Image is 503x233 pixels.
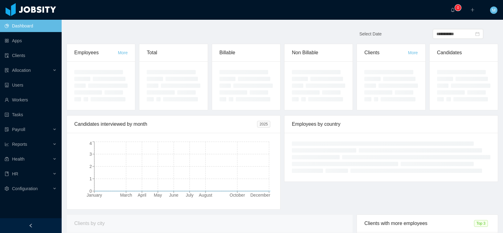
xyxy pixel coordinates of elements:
[437,44,490,61] div: Candidates
[12,171,18,176] span: HR
[147,44,200,61] div: Total
[5,157,9,161] i: icon: medicine-box
[154,193,162,198] tspan: May
[89,141,92,146] tspan: 4
[219,44,273,61] div: Billable
[364,44,408,61] div: Clients
[292,44,345,61] div: Non Billable
[89,152,92,157] tspan: 3
[5,20,57,32] a: icon: pie-chartDashboard
[451,8,455,12] i: icon: bell
[5,172,9,176] i: icon: book
[250,193,270,198] tspan: December
[5,108,57,121] a: icon: profileTasks
[118,50,128,55] a: More
[292,116,490,133] div: Employees by country
[74,44,118,61] div: Employees
[12,186,38,191] span: Configuration
[12,157,24,161] span: Health
[475,32,480,36] i: icon: calendar
[455,5,461,11] sup: 0
[74,116,257,133] div: Candidates interviewed by month
[89,164,92,169] tspan: 2
[5,35,57,47] a: icon: appstoreApps
[408,50,418,55] a: More
[138,193,146,198] tspan: April
[89,189,92,194] tspan: 0
[470,8,475,12] i: icon: plus
[199,193,212,198] tspan: August
[5,79,57,91] a: icon: robotUsers
[474,220,488,227] span: Top 3
[230,193,245,198] tspan: October
[364,215,474,232] div: Clients with more employees
[5,49,57,62] a: icon: auditClients
[5,142,9,146] i: icon: line-chart
[120,193,132,198] tspan: March
[169,193,179,198] tspan: June
[5,186,9,191] i: icon: setting
[492,6,496,14] span: M
[87,193,102,198] tspan: January
[89,176,92,181] tspan: 1
[12,68,31,73] span: Allocation
[359,31,382,36] span: Select Date
[5,68,9,72] i: icon: solution
[12,142,27,147] span: Reports
[12,127,25,132] span: Payroll
[257,121,270,128] span: 2025
[186,193,194,198] tspan: July
[5,94,57,106] a: icon: userWorkers
[5,127,9,132] i: icon: file-protect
